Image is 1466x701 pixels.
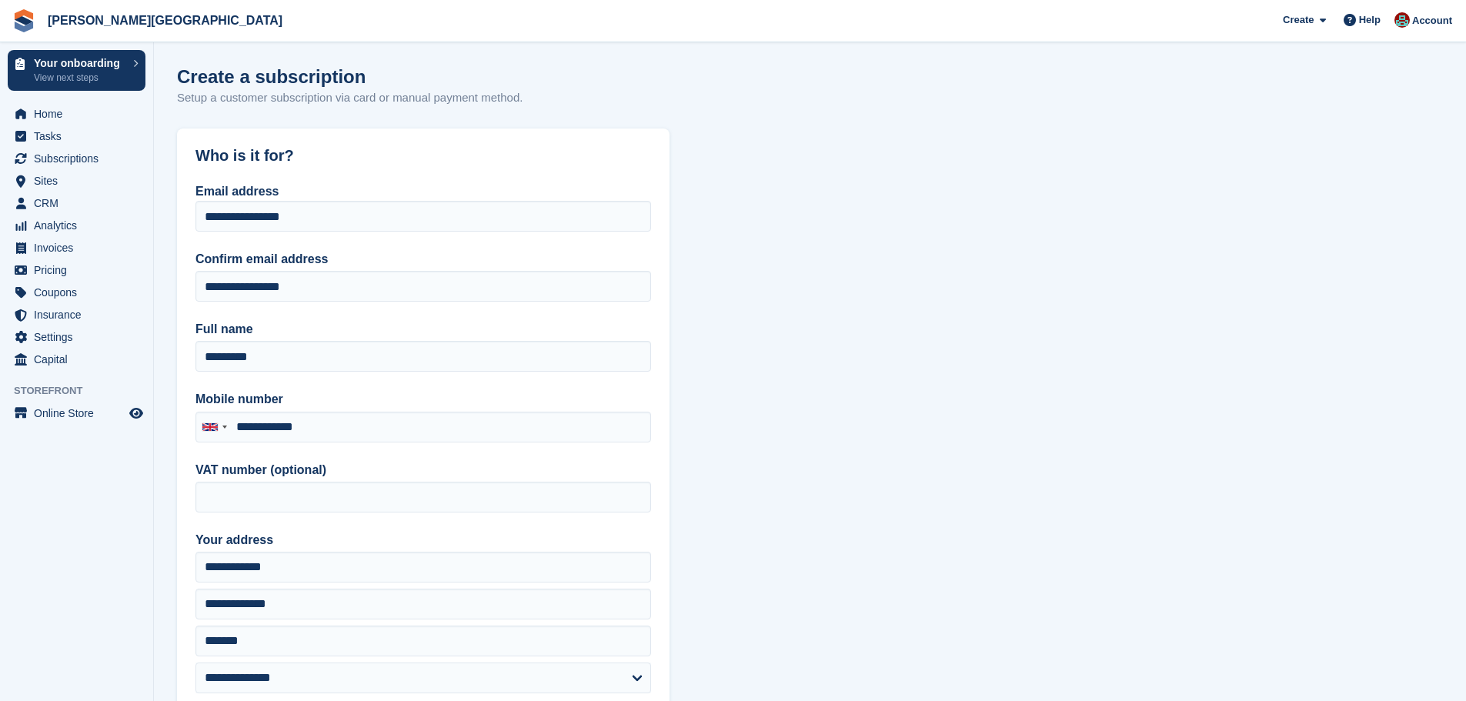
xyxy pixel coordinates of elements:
p: Setup a customer subscription via card or manual payment method. [177,89,523,107]
span: Analytics [34,215,126,236]
span: Tasks [34,125,126,147]
label: Confirm email address [195,250,651,269]
span: Help [1359,12,1381,28]
img: Will Dougan [1394,12,1410,28]
span: Storefront [14,383,153,399]
span: Subscriptions [34,148,126,169]
a: menu [8,103,145,125]
span: Pricing [34,259,126,281]
span: Coupons [34,282,126,303]
a: menu [8,304,145,325]
div: United Kingdom: +44 [196,412,232,442]
a: menu [8,259,145,281]
a: menu [8,402,145,424]
span: Invoices [34,237,126,259]
a: Preview store [127,404,145,422]
label: Email address [195,185,279,198]
a: menu [8,170,145,192]
a: menu [8,237,145,259]
span: Online Store [34,402,126,424]
label: Mobile number [195,390,651,409]
a: menu [8,215,145,236]
span: CRM [34,192,126,214]
a: menu [8,125,145,147]
a: menu [8,349,145,370]
label: VAT number (optional) [195,461,651,479]
a: menu [8,148,145,169]
a: Your onboarding View next steps [8,50,145,91]
span: Account [1412,13,1452,28]
a: [PERSON_NAME][GEOGRAPHIC_DATA] [42,8,289,33]
span: Settings [34,326,126,348]
span: Sites [34,170,126,192]
a: menu [8,326,145,348]
h1: Create a subscription [177,66,366,87]
h2: Who is it for? [195,147,651,165]
span: Create [1283,12,1314,28]
label: Full name [195,320,651,339]
span: Capital [34,349,126,370]
a: menu [8,192,145,214]
span: Home [34,103,126,125]
label: Your address [195,531,651,549]
span: Insurance [34,304,126,325]
p: Your onboarding [34,58,125,68]
img: stora-icon-8386f47178a22dfd0bd8f6a31ec36ba5ce8667c1dd55bd0f319d3a0aa187defe.svg [12,9,35,32]
a: menu [8,282,145,303]
p: View next steps [34,71,125,85]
